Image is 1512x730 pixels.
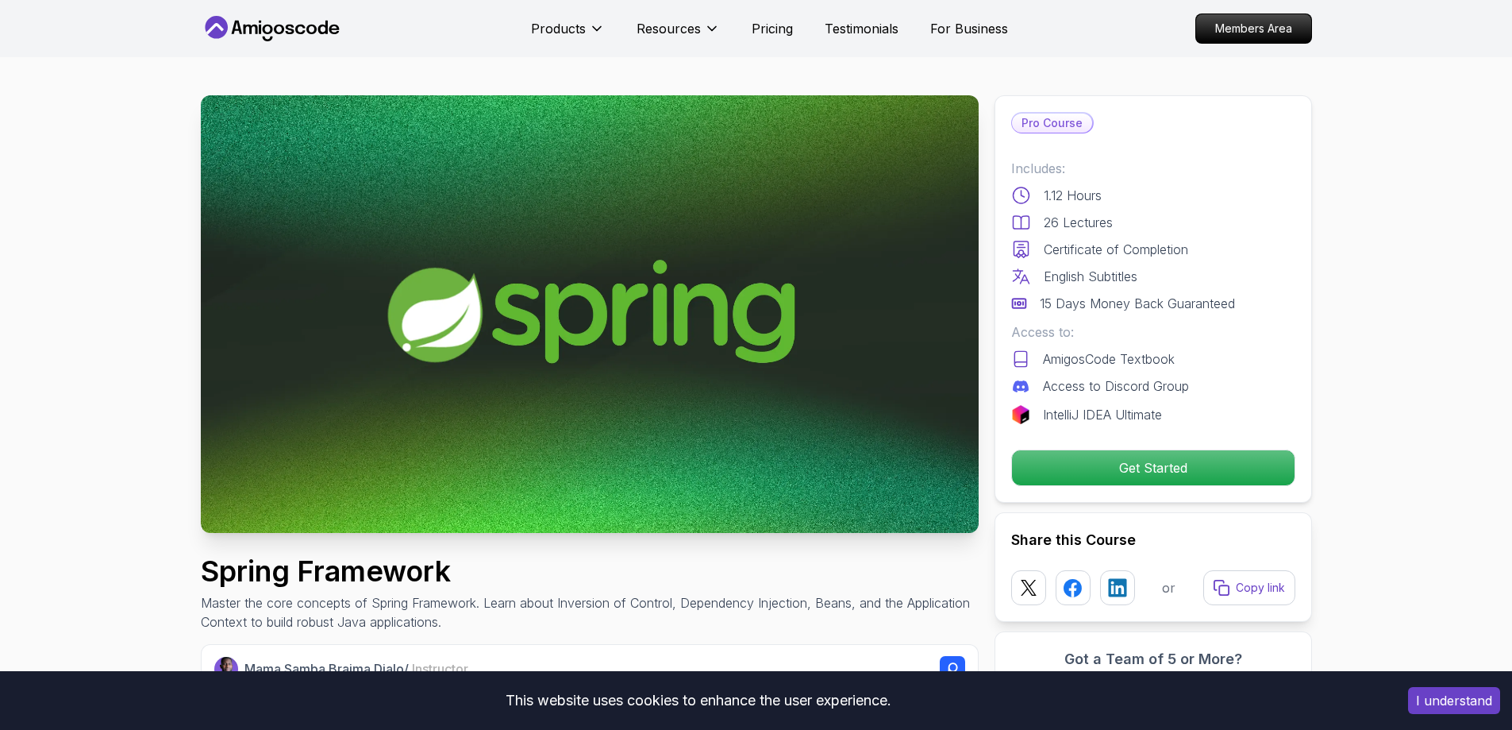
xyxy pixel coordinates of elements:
[1012,114,1092,133] p: Pro Course
[1043,350,1175,369] p: AmigosCode Textbook
[1043,405,1162,424] p: IntelliJ IDEA Ultimate
[201,593,979,632] p: Master the core concepts of Spring Framework. Learn about Inversion of Control, Dependency Inject...
[1195,14,1312,44] a: Members Area
[1011,405,1030,424] img: jetbrains logo
[1011,159,1295,178] p: Includes:
[412,661,468,677] span: Instructor
[1236,580,1285,596] p: Copy link
[531,19,605,51] button: Products
[1011,648,1295,670] h3: Got a Team of 5 or More?
[825,19,898,38] a: Testimonials
[1043,377,1189,396] p: Access to Discord Group
[1196,14,1311,43] p: Members Area
[1040,294,1235,313] p: 15 Days Money Back Guaranteed
[531,19,586,38] p: Products
[930,19,1008,38] a: For Business
[637,19,720,51] button: Resources
[1408,687,1500,714] button: Accept cookies
[201,555,979,587] h1: Spring Framework
[1044,240,1188,259] p: Certificate of Completion
[1044,186,1102,205] p: 1.12 Hours
[1011,323,1295,342] p: Access to:
[214,657,239,682] img: Nelson Djalo
[752,19,793,38] a: Pricing
[1162,578,1175,597] p: or
[1044,267,1137,286] p: English Subtitles
[1011,450,1295,486] button: Get Started
[1012,450,1295,485] p: Get Started
[244,659,468,678] p: Mama Samba Braima Djalo /
[1044,213,1113,232] p: 26 Lectures
[12,683,1384,718] div: This website uses cookies to enhance the user experience.
[201,95,979,533] img: spring-framework_thumbnail
[637,19,701,38] p: Resources
[1011,529,1295,551] h2: Share this Course
[1203,570,1295,605] button: Copy link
